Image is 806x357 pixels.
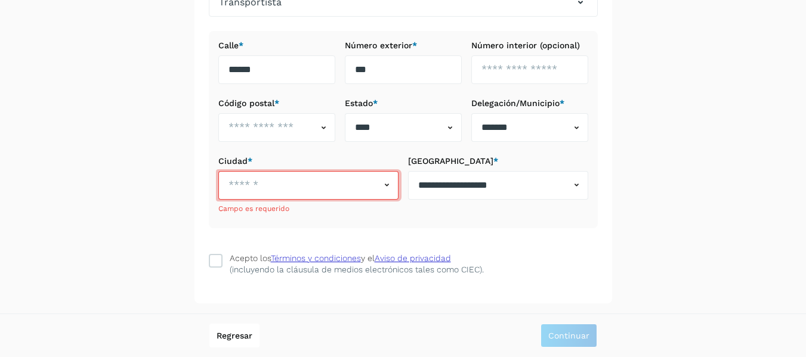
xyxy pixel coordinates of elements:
label: Calle [218,41,335,51]
a: Términos y condiciones [271,253,361,263]
span: Campo es requerido [218,204,289,213]
span: Regresar [217,331,252,340]
span: Continuar [548,331,589,340]
a: Aviso de privacidad [375,253,451,263]
label: Estado [345,98,462,108]
button: Regresar [209,324,260,347]
div: Acepto los y el [230,252,451,265]
p: (incluyendo la cláusula de medios electrónicos tales como CIEC). [230,265,484,275]
label: [GEOGRAPHIC_DATA] [408,156,588,166]
label: Ciudad [218,156,399,166]
label: Número interior (opcional) [471,41,588,51]
button: Continuar [541,324,597,347]
label: Número exterior [345,41,462,51]
label: Delegación/Municipio [471,98,588,108]
label: Código postal [218,98,335,108]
